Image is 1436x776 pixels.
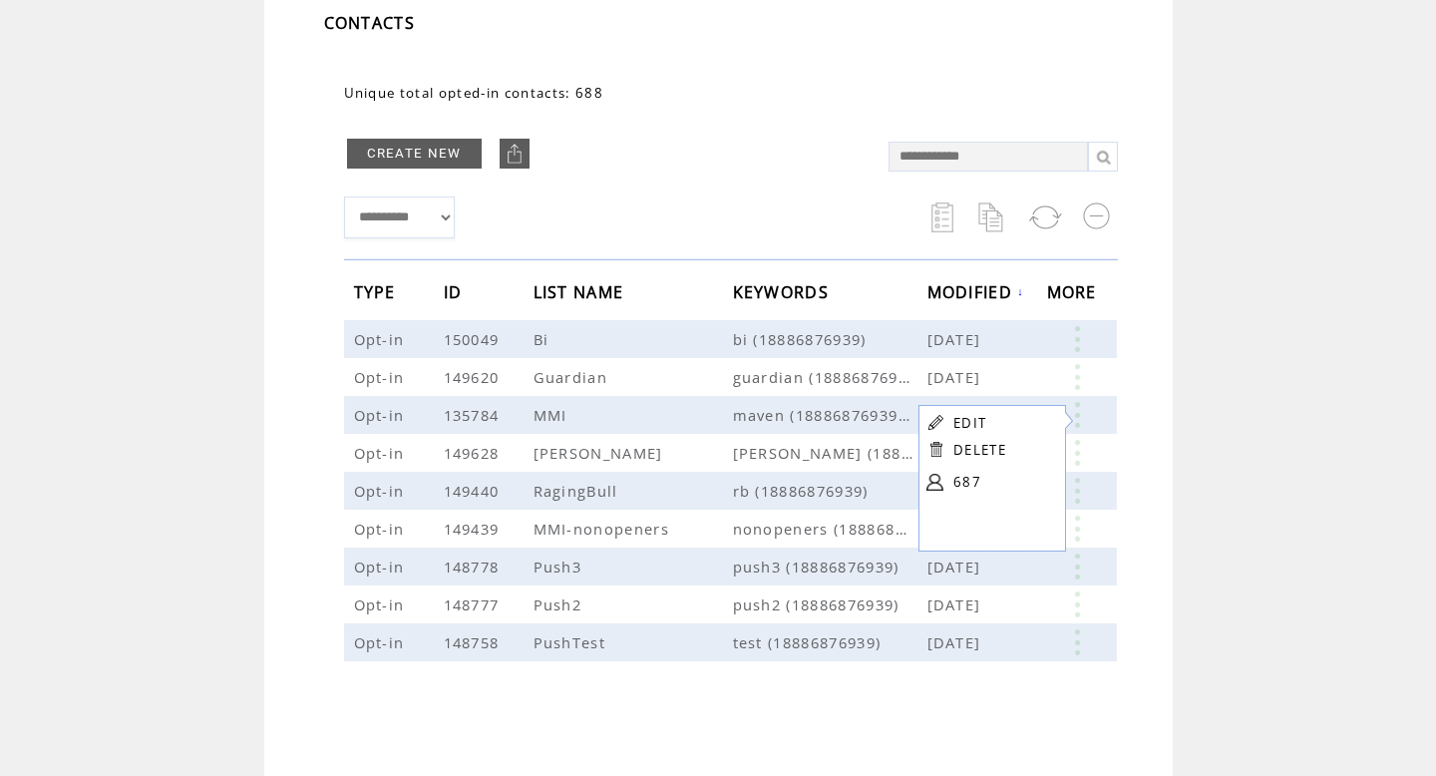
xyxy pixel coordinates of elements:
span: KEYWORDS [733,276,835,313]
span: [DATE] [927,329,986,349]
a: MODIFIED↓ [927,285,1025,297]
span: rb (18886876939) [733,481,927,501]
span: Opt-in [354,519,410,539]
span: Opt-in [354,481,410,501]
span: Push2 [534,594,587,614]
span: 149439 [444,519,505,539]
a: 687 [953,467,1053,497]
span: Opt-in [354,594,410,614]
span: ID [444,276,468,313]
a: TYPE [354,285,401,297]
span: MORE [1047,276,1102,313]
span: PushTest [534,632,611,652]
span: CONTACTS [324,12,416,34]
span: 148778 [444,557,505,577]
a: CREATE NEW [347,139,482,169]
span: 148758 [444,632,505,652]
span: Opt-in [354,367,410,387]
span: [DATE] [927,632,986,652]
span: Push3 [534,557,587,577]
span: Guardian [534,367,613,387]
span: push3 (18886876939) [733,557,927,577]
span: maven (18886876939),maven (TollFree) [733,405,927,425]
span: [PERSON_NAME] [534,443,668,463]
span: test (18886876939) [733,632,927,652]
span: [DATE] [927,367,986,387]
span: Opt-in [354,443,410,463]
span: bi (18886876939) [733,329,927,349]
img: upload.png [505,144,525,164]
span: 150049 [444,329,505,349]
a: DELETE [953,441,1006,459]
span: MMI [534,405,572,425]
span: guardian (18886876939) [733,367,927,387]
span: nonopeners (18886876939) [733,519,927,539]
span: Opt-in [354,557,410,577]
span: 135784 [444,405,505,425]
span: LIST NAME [534,276,629,313]
span: Opt-in [354,329,410,349]
span: 149620 [444,367,505,387]
span: Opt-in [354,405,410,425]
a: KEYWORDS [733,285,835,297]
span: MODIFIED [927,276,1018,313]
a: LIST NAME [534,285,629,297]
span: RagingBull [534,481,623,501]
span: push2 (18886876939) [733,594,927,614]
span: 149628 [444,443,505,463]
span: Bi [534,329,554,349]
span: 148777 [444,594,505,614]
span: Unique total opted-in contacts: 688 [344,84,604,102]
span: TYPE [354,276,401,313]
span: meza (18886876939) [733,443,927,463]
a: ID [444,285,468,297]
span: [DATE] [927,594,986,614]
span: MMI-nonopeners [534,519,675,539]
a: EDIT [953,414,986,432]
span: 149440 [444,481,505,501]
span: Opt-in [354,632,410,652]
